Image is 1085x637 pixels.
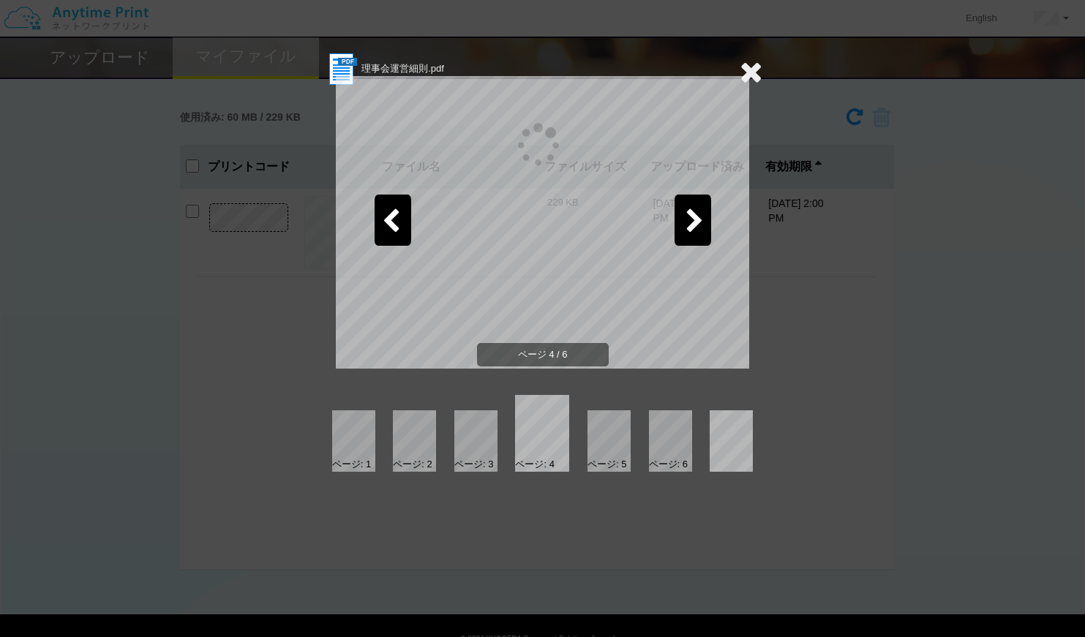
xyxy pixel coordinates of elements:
div: ページ: 6 [649,458,688,472]
div: ページ: 3 [454,458,493,472]
span: ページ 4 / 6 [477,343,609,367]
span: 理事会運営細則.pdf [361,63,444,74]
div: ページ: 1 [332,458,371,472]
div: ページ: 2 [393,458,432,472]
div: ページ: 4 [515,458,554,472]
div: ページ: 5 [587,458,626,472]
